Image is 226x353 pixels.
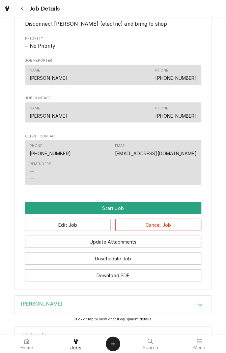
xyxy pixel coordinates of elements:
span: Job Reporter [25,58,201,63]
button: Create Object [106,337,120,351]
span: Jobs [70,345,81,350]
div: Priority [25,36,201,50]
a: Jobs [52,336,100,352]
div: Button Group [25,202,201,281]
button: Edit Job [25,219,111,231]
button: Accordion Details Expand Trigger [14,327,212,345]
div: Job Contact List [25,102,201,125]
div: Job Contact [25,96,201,125]
span: Priority [25,42,201,50]
div: Email [115,143,127,148]
div: Job Reporter [25,58,201,88]
div: Name [30,68,40,73]
a: [PHONE_NUMBER] [30,150,71,156]
a: Home [3,336,51,352]
span: Reason For Call [25,20,201,28]
div: Name [30,105,40,111]
span: Job Contact [25,96,201,101]
div: Name [30,68,68,81]
div: Reason For Call [25,14,201,28]
span: Job Details [28,4,60,13]
div: Button Group Row [25,231,201,248]
span: Search [143,345,158,350]
div: Job Reporter List [25,65,201,88]
button: Cancel Job [115,219,201,231]
button: Download PDF [25,269,201,281]
div: Button Group Row [25,248,201,264]
div: No Priority [25,42,201,50]
div: Dean [14,295,212,314]
span: Disconnect [PERSON_NAME] (electric) and bring to shop [25,21,167,27]
div: Name [30,105,68,119]
a: [PHONE_NUMBER] [155,113,196,118]
div: Reminders [30,161,51,166]
a: [EMAIL_ADDRESS][DOMAIN_NAME] [115,150,196,156]
a: Search [126,336,175,352]
div: Button Group Row [25,202,201,214]
div: Button Group Row [25,264,201,281]
span: Menu [193,345,205,350]
button: Accordion Details Expand Trigger [14,296,212,314]
div: Client Contact List [25,140,201,188]
button: Unschedule Job [25,252,201,264]
div: — [30,167,34,174]
div: Phone [30,143,42,148]
div: Phone [155,105,196,119]
div: Client Contact [25,133,201,188]
a: [PHONE_NUMBER] [155,75,196,81]
div: Contact [25,140,201,185]
button: Start Job [25,202,201,214]
div: — [30,174,34,181]
div: Phone [155,105,168,111]
div: Phone [155,68,196,81]
div: Phone [155,68,168,73]
span: Client Contact [25,133,201,139]
div: [PERSON_NAME] [30,74,68,81]
div: Contact [25,102,201,122]
div: Phone [30,143,71,156]
div: Job Timeline [14,326,212,345]
span: Click or tap to view or edit equipment details. [73,317,153,321]
div: [PERSON_NAME] [30,112,68,119]
div: Email [115,143,196,156]
div: Reminders [30,161,51,181]
div: Accordion Header [14,296,212,314]
div: Contact [25,65,201,85]
span: Home [20,345,33,350]
div: Button Group Row [25,214,201,231]
a: Go to Jobs [1,3,13,15]
div: Accordion Header [14,327,212,345]
a: Menu [175,336,224,352]
button: Update Attachments [25,235,201,248]
h3: [PERSON_NAME] [21,301,62,307]
span: Priority [25,36,201,41]
button: Navigate back [16,3,28,15]
h3: Job Timeline [21,332,50,338]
